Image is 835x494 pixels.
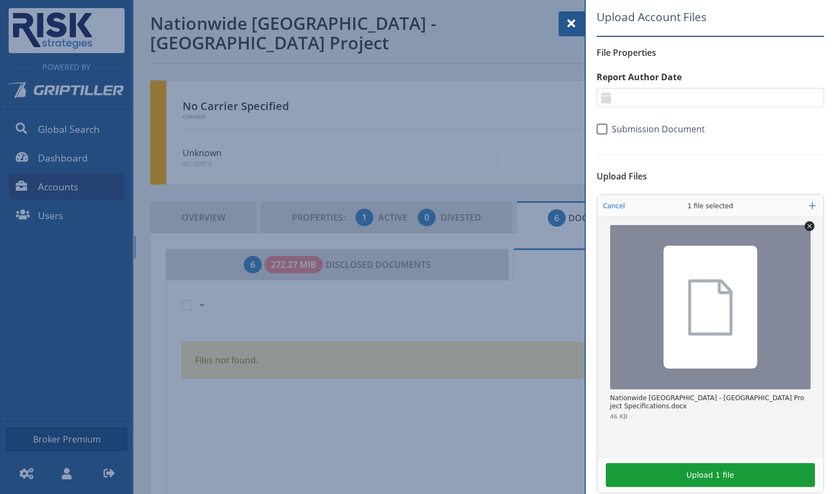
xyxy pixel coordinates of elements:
h6: File Properties [597,48,824,57]
button: Remove file [805,221,814,233]
button: Add more files [805,198,820,214]
div: 46 KB [610,414,627,420]
button: Upload 1 file [606,463,815,487]
label: Report Author Date [597,70,824,84]
span: Upload Account Files [597,9,784,25]
h6: Upload Files [597,171,824,181]
div: 1 file selected [664,195,756,217]
span: Submission Document [607,124,705,134]
button: Cancel [600,199,629,213]
div: Uppy Dashboard [597,195,824,493]
div: Nationwide Children's Hospital - New Albany Project Specifications.docx [610,394,805,411]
